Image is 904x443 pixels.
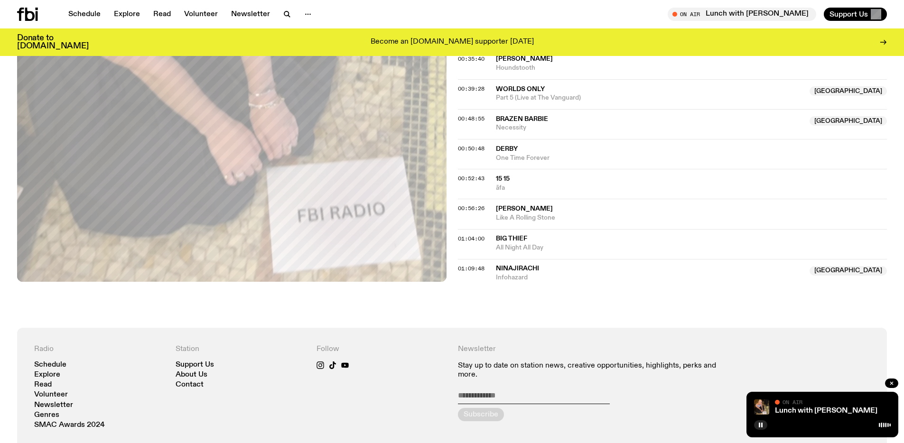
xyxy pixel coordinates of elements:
span: Infohazard [496,273,804,282]
a: Volunteer [34,391,68,398]
h4: Radio [34,345,164,354]
span: Big Thief [496,235,527,242]
span: 00:56:26 [458,204,485,212]
a: Explore [34,371,60,378]
a: Genres [34,412,59,419]
button: Subscribe [458,408,504,421]
span: Part 5 (Live at The Vanguard) [496,93,804,102]
span: DERBY [496,146,518,152]
span: [GEOGRAPHIC_DATA] [810,116,887,126]
button: Support Us [824,8,887,21]
p: Stay up to date on station news, creative opportunities, highlights, perks and more. [458,361,729,379]
span: 00:48:55 [458,115,485,122]
span: 00:39:28 [458,85,485,92]
a: Newsletter [225,8,276,21]
h4: Follow [317,345,447,354]
a: Volunteer [178,8,224,21]
a: Support Us [176,361,214,369]
span: āfa [496,184,887,193]
span: 15 15 [496,175,510,182]
a: Read [148,8,177,21]
a: About Us [176,371,207,378]
span: Worlds Only [496,86,545,92]
a: Schedule [63,8,106,21]
span: [PERSON_NAME] [496,205,553,212]
span: On Air [783,399,802,405]
h3: Donate to [DOMAIN_NAME] [17,34,89,50]
span: One Time Forever [496,154,887,163]
span: [GEOGRAPHIC_DATA] [810,266,887,276]
a: Explore [108,8,146,21]
span: Like A Rolling Stone [496,213,887,222]
span: 00:35:40 [458,55,485,63]
span: 00:52:43 [458,175,485,182]
span: Houndstooth [496,64,887,73]
p: Become an [DOMAIN_NAME] supporter [DATE] [371,38,534,46]
a: SMAC Awards 2024 [34,422,105,429]
span: Necessity [496,123,804,132]
a: Newsletter [34,402,73,409]
button: On AirLunch with [PERSON_NAME] [668,8,816,21]
span: All Night All Day [496,243,887,252]
span: Brazen Barbie [496,116,548,122]
span: 00:50:48 [458,145,485,152]
h4: Station [176,345,306,354]
img: SLC lunch cover [754,399,769,415]
a: Lunch with [PERSON_NAME] [775,407,877,415]
a: Read [34,381,52,388]
span: 01:04:00 [458,235,485,242]
h4: Newsletter [458,345,729,354]
span: Support Us [829,10,868,18]
span: Ninajirachi [496,265,539,272]
span: [PERSON_NAME] [496,55,553,62]
span: [GEOGRAPHIC_DATA] [810,86,887,96]
a: Schedule [34,361,66,369]
a: Contact [176,381,204,388]
span: 01:09:48 [458,265,485,272]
